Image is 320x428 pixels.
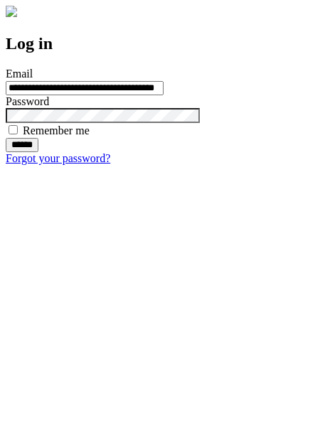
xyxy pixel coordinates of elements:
h2: Log in [6,34,314,53]
img: logo-4e3dc11c47720685a147b03b5a06dd966a58ff35d612b21f08c02c0306f2b779.png [6,6,17,17]
label: Remember me [23,124,90,137]
label: Email [6,68,33,80]
a: Forgot your password? [6,152,110,164]
label: Password [6,95,49,107]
